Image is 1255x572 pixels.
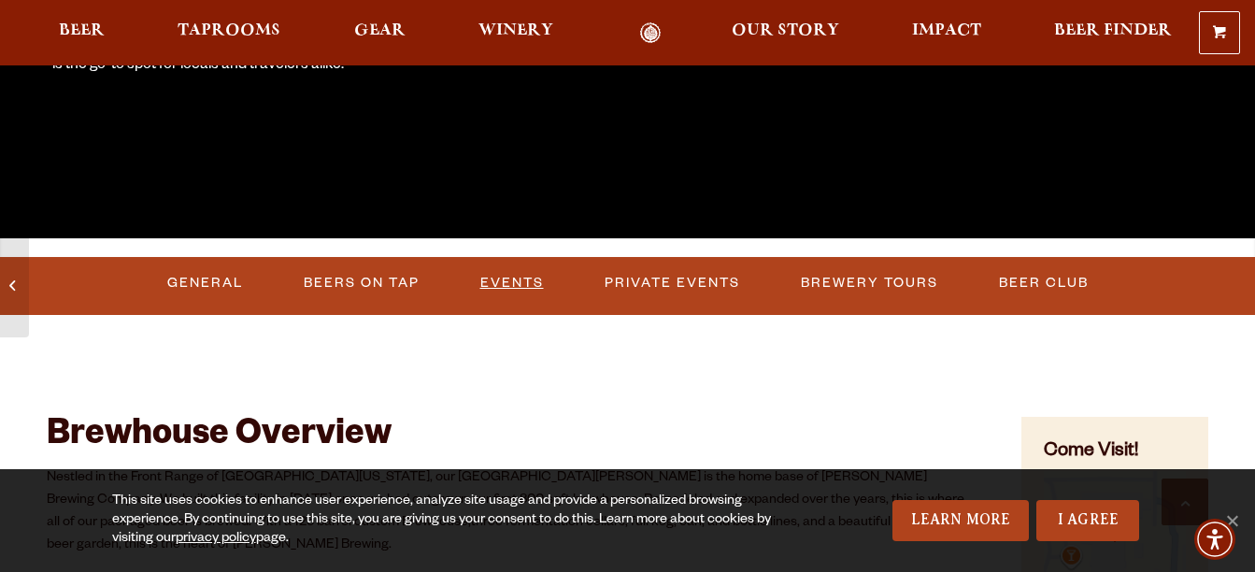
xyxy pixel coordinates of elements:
[47,467,975,557] p: Nestled in the Front Range of [GEOGRAPHIC_DATA][US_STATE], our [GEOGRAPHIC_DATA][PERSON_NAME] is ...
[1054,23,1172,38] span: Beer Finder
[991,262,1096,305] a: Beer Club
[47,22,117,44] a: Beer
[912,23,981,38] span: Impact
[616,22,686,44] a: Odell Home
[59,23,105,38] span: Beer
[1036,500,1139,541] a: I Agree
[900,22,993,44] a: Impact
[47,417,975,458] h2: Brewhouse Overview
[1044,439,1186,466] h4: Come Visit!
[1042,22,1184,44] a: Beer Finder
[165,22,292,44] a: Taprooms
[112,493,809,549] div: This site uses cookies to enhance user experience, analyze site usage and provide a personalized ...
[354,23,406,38] span: Gear
[160,262,250,305] a: General
[1194,519,1235,560] div: Accessibility Menu
[296,262,427,305] a: Beers on Tap
[466,22,565,44] a: Winery
[892,500,1030,541] a: Learn More
[473,262,551,305] a: Events
[597,262,748,305] a: Private Events
[178,23,280,38] span: Taprooms
[793,262,946,305] a: Brewery Tours
[342,22,418,44] a: Gear
[176,532,256,547] a: privacy policy
[720,22,851,44] a: Our Story
[732,23,839,38] span: Our Story
[478,23,553,38] span: Winery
